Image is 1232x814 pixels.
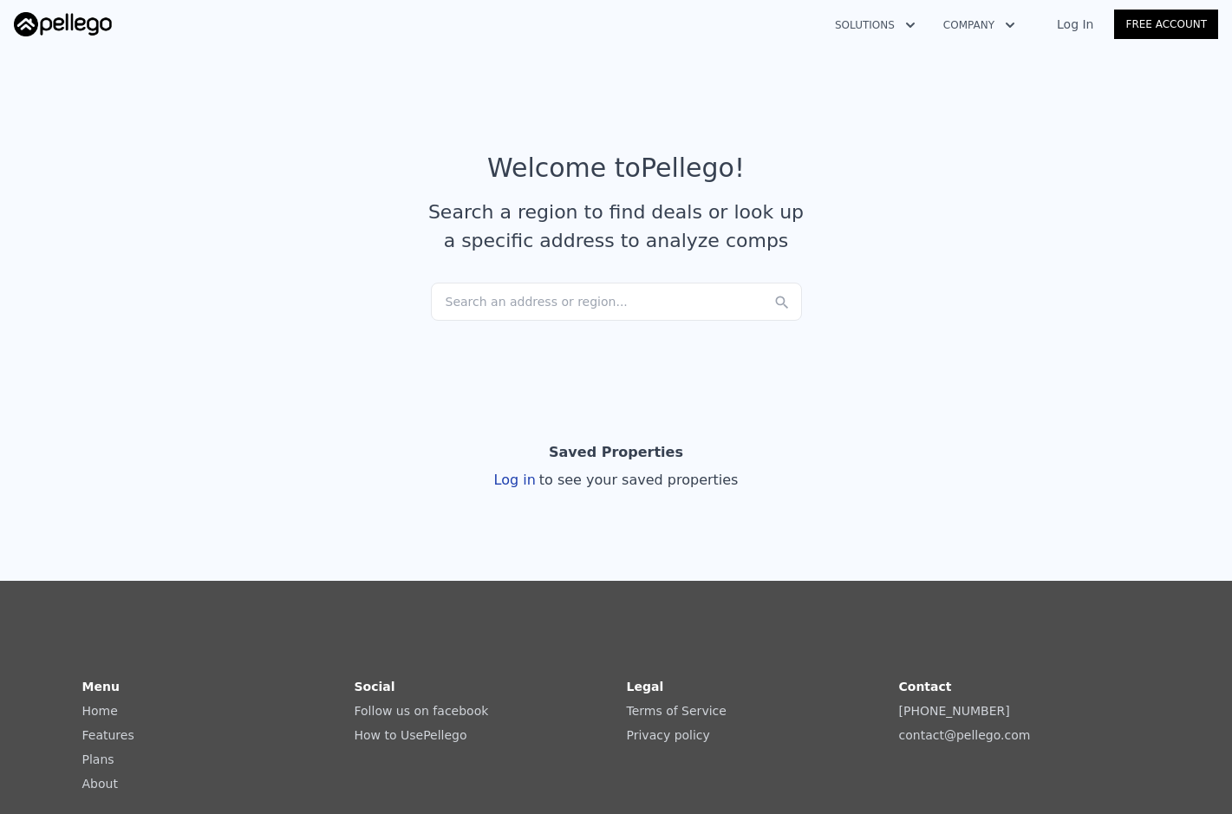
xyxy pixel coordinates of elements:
a: About [82,777,118,791]
a: Free Account [1114,10,1218,39]
div: Search an address or region... [431,283,802,321]
a: Plans [82,752,114,766]
a: Privacy policy [627,728,710,742]
a: Follow us on facebook [355,704,489,718]
a: Home [82,704,118,718]
button: Solutions [821,10,929,41]
strong: Menu [82,680,120,694]
strong: Contact [899,680,952,694]
span: to see your saved properties [536,472,739,488]
strong: Social [355,680,395,694]
div: Log in [494,470,739,491]
button: Company [929,10,1029,41]
div: Saved Properties [549,435,683,470]
img: Pellego [14,12,112,36]
a: contact@pellego.com [899,728,1031,742]
a: [PHONE_NUMBER] [899,704,1010,718]
a: Features [82,728,134,742]
a: How to UsePellego [355,728,467,742]
a: Terms of Service [627,704,727,718]
a: Log In [1036,16,1114,33]
div: Search a region to find deals or look up a specific address to analyze comps [422,198,811,255]
div: Welcome to Pellego ! [487,153,745,184]
strong: Legal [627,680,664,694]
